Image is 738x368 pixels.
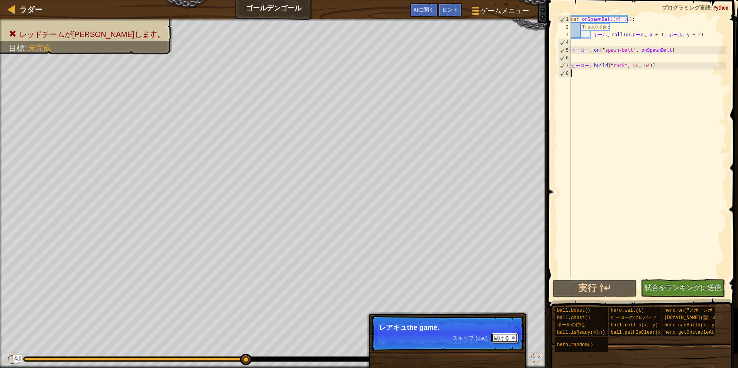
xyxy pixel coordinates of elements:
button: 実行 ⇧↵ [553,280,637,297]
span: hero.getObstacleAt(x, y) [664,330,731,335]
button: Ctrl + P: Play [4,352,19,368]
font: 5 [566,47,569,53]
font: 8 [566,71,569,76]
span: : [24,44,28,52]
span: : [711,4,713,11]
span: hero.canBuild(x, y) [664,322,717,328]
span: ボールの特性 [557,322,585,328]
p: レアキュthe game. [379,324,516,331]
span: レッドチームが[PERSON_NAME]します。 [19,30,165,39]
a: ラダー [15,4,42,15]
button: Toggle fullscreen [528,352,543,368]
span: ball.ghost() [557,315,590,321]
button: ゲームメニュー [466,3,534,21]
font: 1 [566,17,569,22]
span: ball.pathIsClear(x, y) [611,330,672,335]
button: AIに聞く [13,355,22,364]
button: 試合をランキングに送信！ [641,279,725,297]
font: 7 [566,63,569,68]
span: ヒーローのプロパティ [611,315,657,321]
span: ヒント [442,6,458,13]
li: Red team wins. [9,29,164,40]
font: 6 [566,55,569,61]
span: ball.isReady(能力) [557,330,605,335]
span: AIに聞く [414,6,434,13]
span: ball.boost() [557,308,590,313]
font: 3 [566,32,569,37]
span: ラダー [19,4,42,15]
button: AIに聞く [410,3,438,17]
span: hero.wait(t) [611,308,644,313]
span: 目標 [9,44,24,52]
span: hero.random() [557,342,593,348]
span: 未完成 [28,44,51,52]
span: ゲームメニュー [481,6,529,16]
font: 続ける [494,335,510,341]
span: Python [713,4,728,11]
span: hero.on("スポーンボール", f) [664,308,736,313]
span: プログラミング言語 [662,4,711,11]
span: 試合をランキングに送信！ [645,283,728,292]
span: ball.rollTo(x, y) [611,322,658,328]
span: スキップ (esc) [452,335,487,341]
span: [DOMAIN_NAME](型、x、y) [664,315,725,321]
font: 4 [566,40,569,45]
button: 続ける [491,333,518,343]
font: 2 [566,24,569,30]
